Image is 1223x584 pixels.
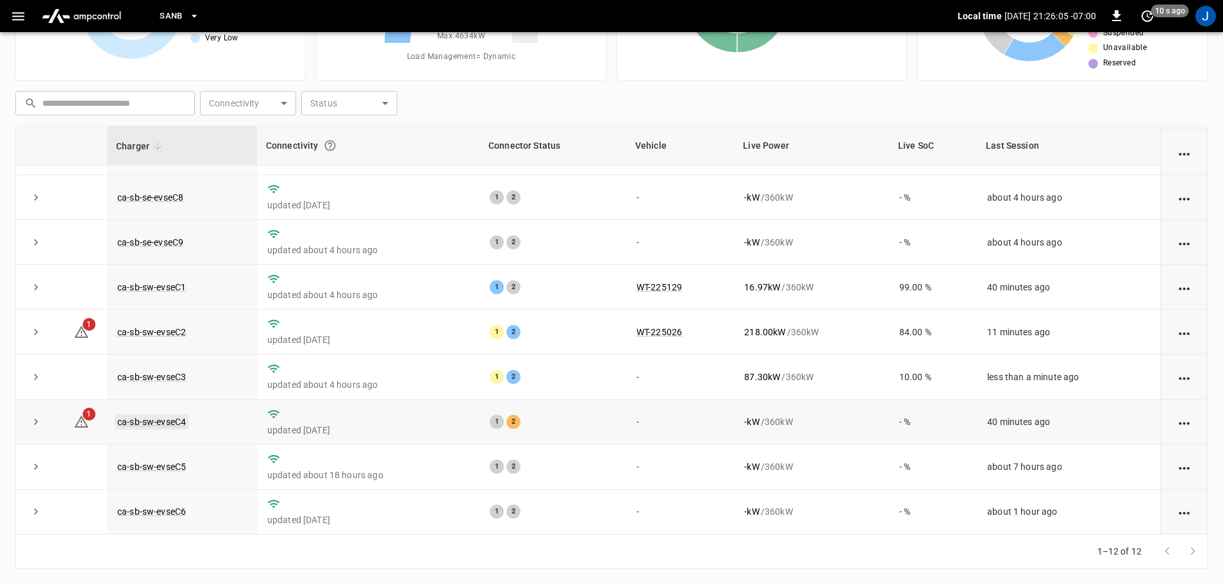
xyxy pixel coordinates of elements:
button: expand row [26,457,46,476]
p: 16.97 kW [744,281,780,294]
p: updated about 4 hours ago [267,244,469,256]
div: 2 [506,460,520,474]
p: - kW [744,236,759,249]
div: 2 [506,415,520,429]
td: about 4 hours ago [977,175,1160,220]
span: 1 [83,318,96,331]
span: Max. 4634 kW [437,30,485,43]
th: Last Session [977,126,1160,165]
p: updated [DATE] [267,199,469,212]
td: - % [889,445,977,490]
button: expand row [26,188,46,207]
div: 1 [490,460,504,474]
div: / 360 kW [744,191,879,204]
td: - % [889,175,977,220]
button: expand row [26,278,46,297]
p: Local time [958,10,1002,22]
div: 2 [506,190,520,204]
p: updated about 4 hours ago [267,288,469,301]
button: expand row [26,502,46,521]
span: 10 s ago [1151,4,1189,17]
div: 1 [490,505,504,519]
div: / 360 kW [744,371,879,383]
div: / 360 kW [744,460,879,473]
td: - [626,175,735,220]
a: ca-sb-sw-evseC5 [117,462,186,472]
p: - kW [744,415,759,428]
a: ca-sb-sw-evseC3 [117,372,186,382]
div: 2 [506,235,520,249]
div: 1 [490,370,504,384]
td: - [626,355,735,399]
span: SanB [160,9,183,24]
div: 1 [490,190,504,204]
td: about 1 hour ago [977,490,1160,535]
td: 99.00 % [889,265,977,310]
span: Charger [116,138,166,154]
div: / 360 kW [744,281,879,294]
p: updated about 18 hours ago [267,469,469,481]
a: 1 [74,416,89,426]
td: - [626,400,735,445]
div: action cell options [1176,415,1192,428]
p: [DATE] 21:26:05 -07:00 [1004,10,1096,22]
th: Live SoC [889,126,977,165]
td: 40 minutes ago [977,265,1160,310]
p: updated about 4 hours ago [267,378,469,391]
div: action cell options [1176,191,1192,204]
div: action cell options [1176,371,1192,383]
button: expand row [26,412,46,431]
span: Suspended [1103,27,1144,40]
td: about 4 hours ago [977,220,1160,265]
div: / 360 kW [744,236,879,249]
p: 87.30 kW [744,371,780,383]
span: Unavailable [1103,42,1147,54]
div: 1 [490,235,504,249]
div: profile-icon [1195,6,1216,26]
button: set refresh interval [1137,6,1158,26]
p: - kW [744,460,759,473]
th: Connector Status [479,126,626,165]
a: WT-225129 [636,282,682,292]
div: 2 [506,325,520,339]
div: 1 [490,415,504,429]
th: Vehicle [626,126,735,165]
a: ca-sb-se-evseC9 [117,237,183,247]
a: ca-sb-sw-evseC6 [117,506,186,517]
img: ampcontrol.io logo [37,4,126,28]
button: expand row [26,322,46,342]
div: Connectivity [266,134,470,157]
td: - % [889,220,977,265]
th: Live Power [734,126,889,165]
td: 40 minutes ago [977,400,1160,445]
span: Reserved [1103,57,1136,70]
a: ca-sb-sw-evseC2 [117,327,186,337]
span: Very Low [205,32,238,45]
div: action cell options [1176,460,1192,473]
button: SanB [154,4,204,29]
div: 1 [490,280,504,294]
button: expand row [26,367,46,387]
td: - % [889,400,977,445]
div: action cell options [1176,326,1192,338]
span: 1 [83,408,96,421]
div: 2 [506,370,520,384]
td: - [626,220,735,265]
button: expand row [26,233,46,252]
a: ca-sb-se-evseC8 [117,192,183,203]
div: / 360 kW [744,326,879,338]
td: 11 minutes ago [977,310,1160,355]
td: 84.00 % [889,310,977,355]
a: WT-225026 [636,327,682,337]
p: updated [DATE] [267,513,469,526]
a: ca-sb-sw-evseC1 [117,282,186,292]
td: - % [889,490,977,535]
p: - kW [744,505,759,518]
td: - [626,490,735,535]
span: Load Management = Dynamic [407,51,516,63]
div: 2 [506,505,520,519]
div: action cell options [1176,146,1192,159]
div: / 360 kW [744,505,879,518]
p: - kW [744,191,759,204]
div: action cell options [1176,281,1192,294]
